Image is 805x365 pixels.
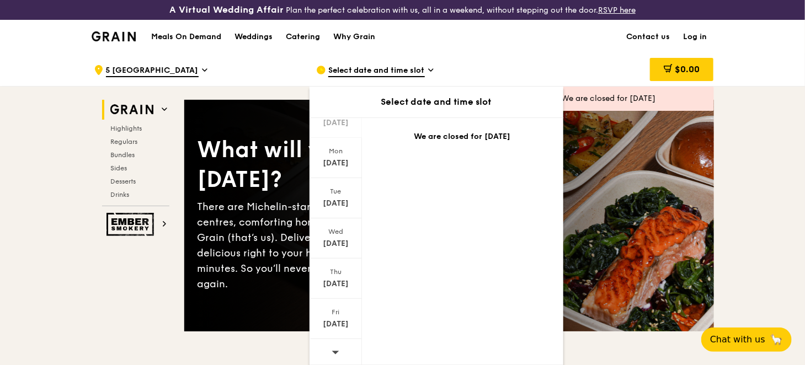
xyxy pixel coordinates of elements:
[311,238,360,249] div: [DATE]
[562,93,705,104] div: We are closed for [DATE]
[311,117,360,128] div: [DATE]
[111,151,135,159] span: Bundles
[286,20,320,53] div: Catering
[134,4,671,15] div: Plan the perfect celebration with us, all in a weekend, without stepping out the door.
[234,20,273,53] div: Weddings
[701,328,792,352] button: Chat with us🦙
[111,191,130,198] span: Drinks
[710,333,765,346] span: Chat with us
[106,213,157,236] img: Ember Smokery web logo
[311,278,360,289] div: [DATE]
[327,20,382,53] a: Why Grain
[333,20,375,53] div: Why Grain
[228,20,279,53] a: Weddings
[375,131,550,142] div: We are closed for [DATE]
[311,198,360,209] div: [DATE]
[675,64,700,74] span: $0.00
[92,19,136,52] a: GrainGrain
[598,6,636,15] a: RSVP here
[328,65,425,77] span: Select date and time slot
[198,135,449,195] div: What will you eat [DATE]?
[310,95,563,109] div: Select date and time slot
[151,31,221,42] h1: Meals On Demand
[111,138,138,146] span: Regulars
[770,333,783,346] span: 🦙
[311,147,360,155] div: Mon
[92,31,136,41] img: Grain
[311,308,360,316] div: Fri
[106,100,157,120] img: Grain web logo
[311,319,360,330] div: [DATE]
[198,199,449,292] div: There are Michelin-star restaurants, hawker centres, comforting home-cooked classics… and Grain (...
[311,187,360,196] div: Tue
[311,227,360,236] div: Wed
[111,164,127,172] span: Sides
[677,20,714,53] a: Log in
[311,267,360,276] div: Thu
[279,20,327,53] a: Catering
[311,158,360,169] div: [DATE]
[106,65,199,77] span: 5 [GEOGRAPHIC_DATA]
[620,20,677,53] a: Contact us
[169,4,284,15] h3: A Virtual Wedding Affair
[111,125,142,132] span: Highlights
[111,178,136,185] span: Desserts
